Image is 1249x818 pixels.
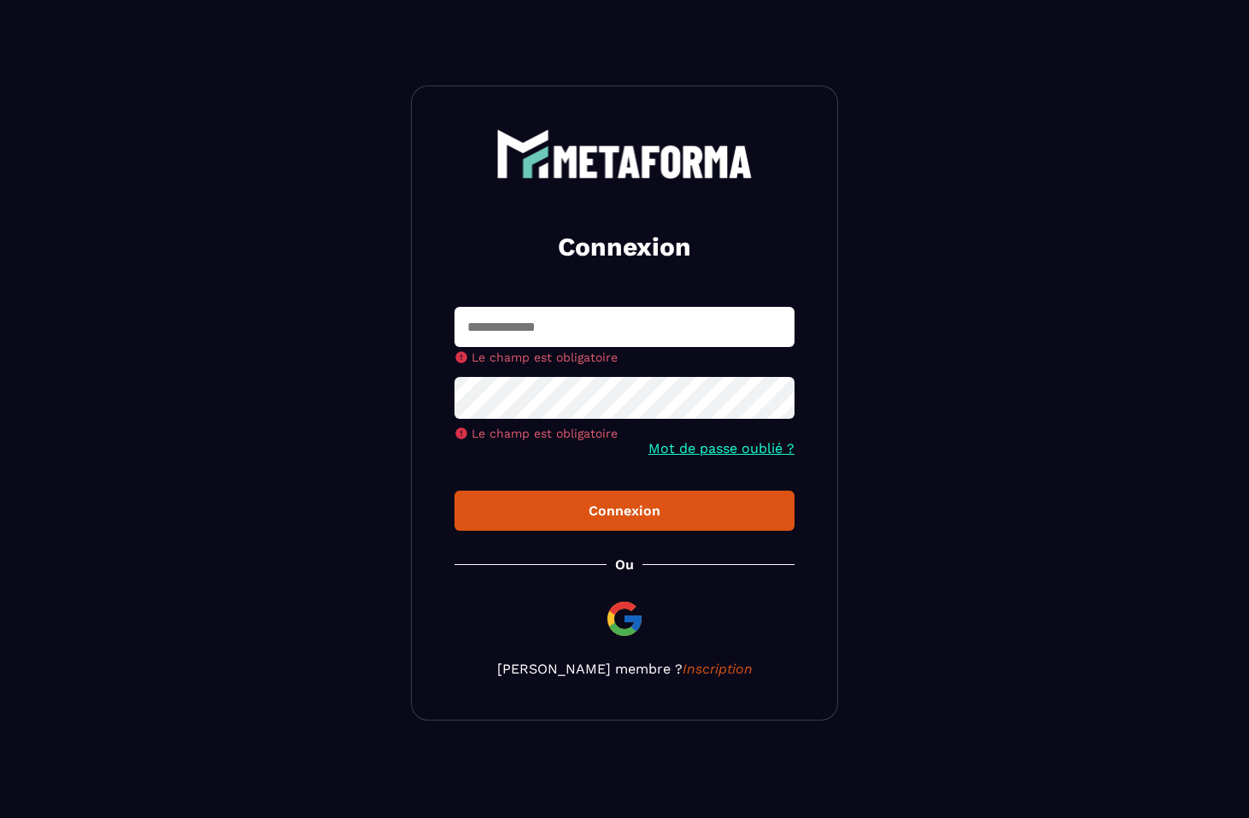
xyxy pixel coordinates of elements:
a: Mot de passe oublié ? [648,440,795,456]
button: Connexion [454,491,795,531]
a: logo [454,129,795,179]
span: Le champ est obligatoire [472,427,618,440]
img: google [604,598,645,639]
a: Inscription [683,661,753,677]
span: Le champ est obligatoire [472,350,618,364]
p: [PERSON_NAME] membre ? [454,661,795,677]
p: Ou [615,556,634,573]
img: logo [496,129,753,179]
div: Connexion [468,503,781,519]
h2: Connexion [475,230,774,264]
